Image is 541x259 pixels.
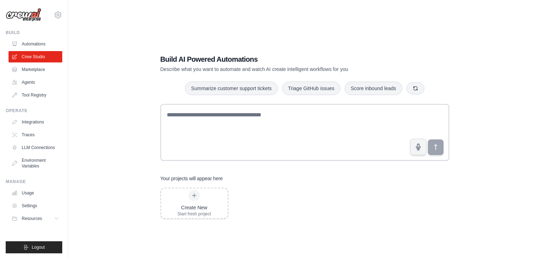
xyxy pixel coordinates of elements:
[160,175,223,182] h3: Your projects will appear here
[9,142,62,153] a: LLM Connections
[160,54,399,64] h1: Build AI Powered Automations
[407,82,424,94] button: Get new suggestions
[6,8,41,22] img: Logo
[9,51,62,62] a: Crew Studio
[9,129,62,140] a: Traces
[177,204,211,211] div: Create New
[345,82,402,95] button: Score inbound leads
[9,116,62,128] a: Integrations
[9,213,62,224] button: Resources
[6,108,62,114] div: Operate
[6,30,62,35] div: Build
[9,187,62,199] a: Usage
[9,38,62,50] a: Automations
[6,241,62,253] button: Logout
[22,216,42,221] span: Resources
[9,64,62,75] a: Marketplace
[9,77,62,88] a: Agents
[9,89,62,101] a: Tool Registry
[410,139,426,155] button: Click to speak your automation idea
[160,66,399,73] p: Describe what you want to automate and watch AI create intelligent workflows for you
[9,200,62,211] a: Settings
[185,82,277,95] button: Summarize customer support tickets
[6,179,62,184] div: Manage
[177,211,211,217] div: Start fresh project
[9,155,62,172] a: Environment Variables
[282,82,340,95] button: Triage GitHub issues
[32,244,45,250] span: Logout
